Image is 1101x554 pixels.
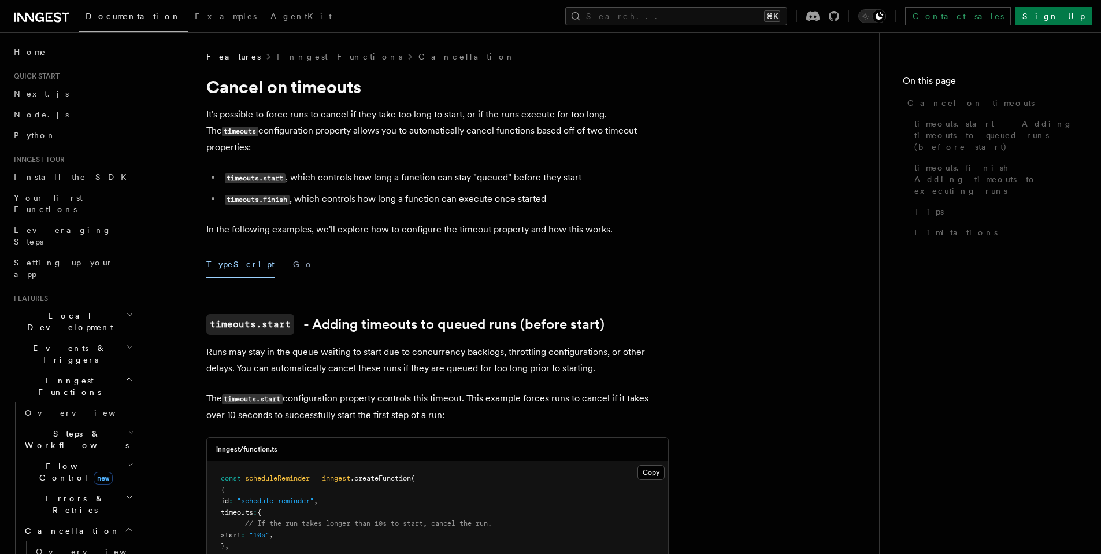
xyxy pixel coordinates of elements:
[206,252,275,278] button: TypeScript
[910,201,1078,222] a: Tips
[9,83,136,104] a: Next.js
[9,338,136,370] button: Events & Triggers
[221,191,669,208] li: , which controls how long a function can execute once started
[9,125,136,146] a: Python
[206,314,294,335] code: timeouts.start
[20,402,136,423] a: Overview
[221,497,229,505] span: id
[764,10,780,22] kbd: ⌘K
[9,187,136,220] a: Your first Functions
[322,474,350,482] span: inngest
[20,493,125,516] span: Errors & Retries
[249,531,269,539] span: "10s"
[206,221,669,238] p: In the following examples, we'll explore how to configure the timeout property and how this works.
[237,497,314,505] span: "schedule-reminder"
[9,310,126,333] span: Local Development
[188,3,264,31] a: Examples
[293,252,314,278] button: Go
[907,97,1035,109] span: Cancel on timeouts
[314,497,318,505] span: ,
[9,305,136,338] button: Local Development
[914,162,1078,197] span: timeouts.finish - Adding timeouts to executing runs
[20,423,136,456] button: Steps & Workflows
[14,258,113,279] span: Setting up your app
[257,508,261,516] span: {
[225,195,290,205] code: timeouts.finish
[20,456,136,488] button: Flow Controlnew
[14,46,46,58] span: Home
[637,465,665,480] button: Copy
[903,74,1078,93] h4: On this page
[221,169,669,186] li: , which controls how long a function can stay "queued" before they start
[206,106,669,156] p: It's possible to force runs to cancel if they take too long to start, or if the runs execute for ...
[245,474,310,482] span: scheduleReminder
[221,531,241,539] span: start
[225,542,229,550] span: ,
[910,113,1078,157] a: timeouts.start - Adding timeouts to queued runs (before start)
[9,252,136,285] a: Setting up your app
[221,486,225,494] span: {
[9,370,136,402] button: Inngest Functions
[350,474,411,482] span: .createFunction
[221,474,241,482] span: const
[264,3,339,31] a: AgentKit
[910,222,1078,243] a: Limitations
[225,173,286,183] code: timeouts.start
[20,488,136,520] button: Errors & Retries
[914,227,998,238] span: Limitations
[418,51,516,62] a: Cancellation
[269,531,273,539] span: ,
[222,394,283,404] code: timeouts.start
[195,12,257,21] span: Examples
[221,508,253,516] span: timeouts
[216,445,277,454] h3: inngest/function.ts
[253,508,257,516] span: :
[905,7,1011,25] a: Contact sales
[14,89,69,98] span: Next.js
[14,193,83,214] span: Your first Functions
[14,226,112,246] span: Leveraging Steps
[858,9,886,23] button: Toggle dark mode
[910,157,1078,201] a: timeouts.finish - Adding timeouts to executing runs
[9,155,65,164] span: Inngest tour
[206,76,669,97] h1: Cancel on timeouts
[9,342,126,365] span: Events & Triggers
[914,206,944,217] span: Tips
[241,531,245,539] span: :
[25,408,144,418] span: Overview
[94,472,113,485] span: new
[903,93,1078,113] a: Cancel on timeouts
[9,72,60,81] span: Quick start
[411,474,415,482] span: (
[9,167,136,187] a: Install the SDK
[229,497,233,505] span: :
[222,127,258,136] code: timeouts
[9,294,48,303] span: Features
[277,51,402,62] a: Inngest Functions
[14,131,56,140] span: Python
[86,12,181,21] span: Documentation
[20,428,129,451] span: Steps & Workflows
[245,519,492,527] span: // If the run takes longer than 10s to start, cancel the run.
[270,12,332,21] span: AgentKit
[9,42,136,62] a: Home
[1015,7,1092,25] a: Sign Up
[20,525,120,537] span: Cancellation
[221,542,225,550] span: }
[20,520,136,541] button: Cancellation
[914,118,1078,153] span: timeouts.start - Adding timeouts to queued runs (before start)
[9,375,125,398] span: Inngest Functions
[9,104,136,125] a: Node.js
[206,314,605,335] a: timeouts.start- Adding timeouts to queued runs (before start)
[206,390,669,423] p: The configuration property controls this timeout. This example forces runs to cancel if it takes ...
[565,7,787,25] button: Search...⌘K
[20,460,127,483] span: Flow Control
[206,51,261,62] span: Features
[14,172,134,182] span: Install the SDK
[79,3,188,32] a: Documentation
[9,220,136,252] a: Leveraging Steps
[206,344,669,376] p: Runs may stay in the queue waiting to start due to concurrency backlogs, throttling configuration...
[14,110,69,119] span: Node.js
[314,474,318,482] span: =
